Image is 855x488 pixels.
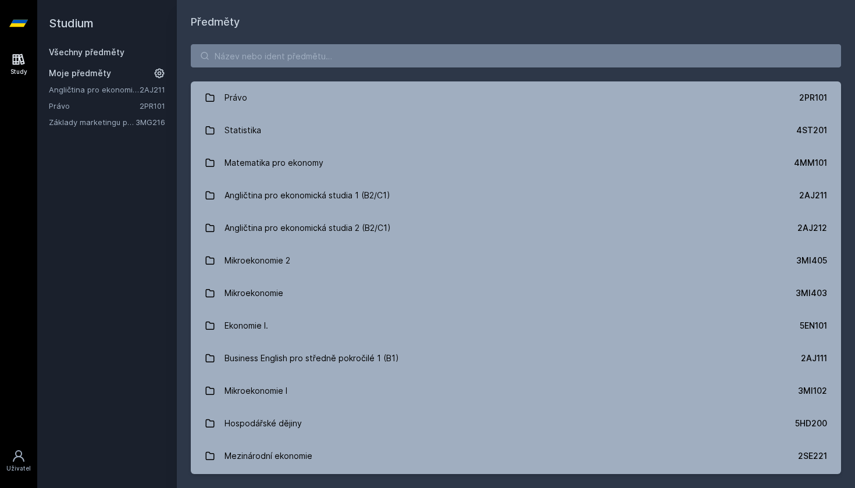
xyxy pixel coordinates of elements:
a: 2PR101 [140,101,165,111]
a: Uživatel [2,443,35,479]
div: 5EN101 [800,320,827,332]
div: 3MI405 [796,255,827,266]
div: 2AJ212 [797,222,827,234]
div: Angličtina pro ekonomická studia 1 (B2/C1) [225,184,390,207]
div: Právo [225,86,247,109]
div: Ekonomie I. [225,314,268,337]
div: Mikroekonomie 2 [225,249,290,272]
div: 3MI102 [798,385,827,397]
div: 5HD200 [795,418,827,429]
div: 3MI403 [796,287,827,299]
div: Mikroekonomie I [225,379,287,402]
input: Název nebo ident předmětu… [191,44,841,67]
div: Angličtina pro ekonomická studia 2 (B2/C1) [225,216,391,240]
div: Matematika pro ekonomy [225,151,323,174]
div: Statistika [225,119,261,142]
a: Statistika 4ST201 [191,114,841,147]
div: Study [10,67,27,76]
a: Angličtina pro ekonomická studia 1 (B2/C1) [49,84,140,95]
div: 2AJ211 [799,190,827,201]
div: Uživatel [6,464,31,473]
a: Právo [49,100,140,112]
a: Business English pro středně pokročilé 1 (B1) 2AJ111 [191,342,841,375]
a: Angličtina pro ekonomická studia 1 (B2/C1) 2AJ211 [191,179,841,212]
h1: Předměty [191,14,841,30]
div: 2SE221 [798,450,827,462]
div: Business English pro středně pokročilé 1 (B1) [225,347,399,370]
a: Mikroekonomie 3MI403 [191,277,841,309]
a: Základy marketingu pro informatiky a statistiky [49,116,136,128]
a: Mikroekonomie I 3MI102 [191,375,841,407]
a: Study [2,47,35,82]
a: Mikroekonomie 2 3MI405 [191,244,841,277]
a: 2AJ211 [140,85,165,94]
a: Všechny předměty [49,47,124,57]
div: 4ST201 [796,124,827,136]
div: 2AJ111 [801,352,827,364]
a: Matematika pro ekonomy 4MM101 [191,147,841,179]
a: Angličtina pro ekonomická studia 2 (B2/C1) 2AJ212 [191,212,841,244]
a: Ekonomie I. 5EN101 [191,309,841,342]
a: Hospodářské dějiny 5HD200 [191,407,841,440]
div: Hospodářské dějiny [225,412,302,435]
a: Právo 2PR101 [191,81,841,114]
a: Mezinárodní ekonomie 2SE221 [191,440,841,472]
div: Mezinárodní ekonomie [225,444,312,468]
a: 3MG216 [136,117,165,127]
div: Mikroekonomie [225,282,283,305]
div: 2PR101 [799,92,827,104]
span: Moje předměty [49,67,111,79]
div: 4MM101 [794,157,827,169]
